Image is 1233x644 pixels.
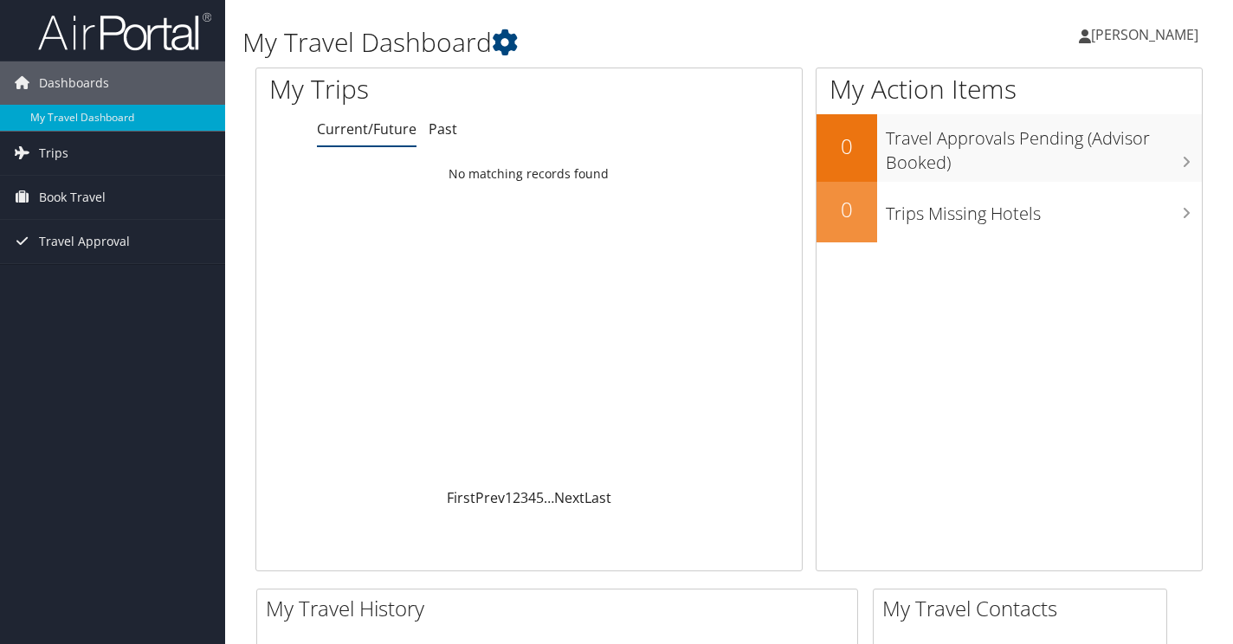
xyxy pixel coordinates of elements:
[882,594,1166,623] h2: My Travel Contacts
[554,488,584,507] a: Next
[817,114,1202,181] a: 0Travel Approvals Pending (Advisor Booked)
[39,61,109,105] span: Dashboards
[266,594,857,623] h2: My Travel History
[528,488,536,507] a: 4
[536,488,544,507] a: 5
[1079,9,1216,61] a: [PERSON_NAME]
[39,220,130,263] span: Travel Approval
[817,132,877,161] h2: 0
[317,119,416,138] a: Current/Future
[520,488,528,507] a: 3
[475,488,505,507] a: Prev
[544,488,554,507] span: …
[817,182,1202,242] a: 0Trips Missing Hotels
[817,71,1202,107] h1: My Action Items
[38,11,211,52] img: airportal-logo.png
[505,488,513,507] a: 1
[1091,25,1198,44] span: [PERSON_NAME]
[513,488,520,507] a: 2
[39,132,68,175] span: Trips
[886,118,1202,175] h3: Travel Approvals Pending (Advisor Booked)
[242,24,891,61] h1: My Travel Dashboard
[817,195,877,224] h2: 0
[39,176,106,219] span: Book Travel
[256,158,802,190] td: No matching records found
[429,119,457,138] a: Past
[447,488,475,507] a: First
[269,71,561,107] h1: My Trips
[886,193,1202,226] h3: Trips Missing Hotels
[584,488,611,507] a: Last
